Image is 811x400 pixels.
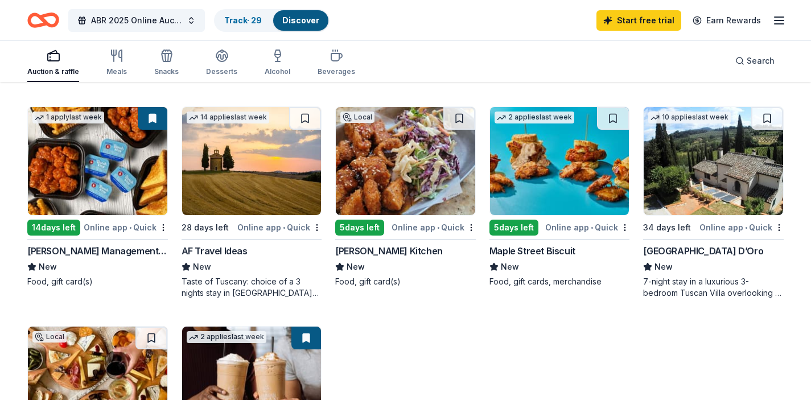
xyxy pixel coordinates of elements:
[91,14,182,27] span: ABR 2025 Online Auction
[726,50,784,72] button: Search
[644,107,783,215] img: Image for Villa Sogni D’Oro
[335,276,476,287] div: Food, gift card(s)
[643,106,784,299] a: Image for Villa Sogni D’Oro10 applieslast week34 days leftOnline app•Quick[GEOGRAPHIC_DATA] D’Oro...
[437,223,439,232] span: •
[643,221,691,234] div: 34 days left
[27,67,79,76] div: Auction & raffle
[182,106,322,299] a: Image for AF Travel Ideas14 applieslast week28 days leftOnline app•QuickAF Travel IdeasNewTaste o...
[489,106,630,287] a: Image for Maple Street Biscuit2 applieslast week5days leftOnline app•QuickMaple Street BiscuitNew...
[154,44,179,82] button: Snacks
[335,106,476,287] a: Image for Jack Allen's KitchenLocal5days leftOnline app•Quick[PERSON_NAME] KitchenNewFood, gift c...
[489,244,575,258] div: Maple Street Biscuit
[27,7,59,34] a: Home
[501,260,519,274] span: New
[206,67,237,76] div: Desserts
[335,220,384,236] div: 5 days left
[596,10,681,31] a: Start free trial
[182,244,248,258] div: AF Travel Ideas
[265,44,290,82] button: Alcohol
[84,220,168,234] div: Online app Quick
[643,276,784,299] div: 7-night stay in a luxurious 3-bedroom Tuscan Villa overlooking a vineyard and the ancient walled ...
[495,112,574,123] div: 2 applies last week
[129,223,131,232] span: •
[545,220,629,234] div: Online app Quick
[27,106,168,287] a: Image for Avants Management Group1 applylast week14days leftOnline app•Quick[PERSON_NAME] Managem...
[182,221,229,234] div: 28 days left
[224,15,262,25] a: Track· 29
[747,54,775,68] span: Search
[643,244,763,258] div: [GEOGRAPHIC_DATA] D’Oro
[318,44,355,82] button: Beverages
[68,9,205,32] button: ABR 2025 Online Auction
[214,9,330,32] button: Track· 29Discover
[489,276,630,287] div: Food, gift cards, merchandise
[283,223,285,232] span: •
[27,276,168,287] div: Food, gift card(s)
[699,220,784,234] div: Online app Quick
[27,44,79,82] button: Auction & raffle
[745,223,747,232] span: •
[28,107,167,215] img: Image for Avants Management Group
[187,331,266,343] div: 2 applies last week
[32,331,67,343] div: Local
[490,107,629,215] img: Image for Maple Street Biscuit
[489,220,538,236] div: 5 days left
[265,67,290,76] div: Alcohol
[206,44,237,82] button: Desserts
[282,15,319,25] a: Discover
[686,10,768,31] a: Earn Rewards
[237,220,322,234] div: Online app Quick
[392,220,476,234] div: Online app Quick
[182,107,322,215] img: Image for AF Travel Ideas
[106,44,127,82] button: Meals
[27,220,80,236] div: 14 days left
[335,244,443,258] div: [PERSON_NAME] Kitchen
[27,244,168,258] div: [PERSON_NAME] Management Group
[318,67,355,76] div: Beverages
[347,260,365,274] span: New
[193,260,211,274] span: New
[648,112,731,123] div: 10 applies last week
[154,67,179,76] div: Snacks
[591,223,593,232] span: •
[32,112,104,123] div: 1 apply last week
[654,260,673,274] span: New
[182,276,322,299] div: Taste of Tuscany: choice of a 3 nights stay in [GEOGRAPHIC_DATA] or a 5 night stay in [GEOGRAPHIC...
[106,67,127,76] div: Meals
[39,260,57,274] span: New
[187,112,269,123] div: 14 applies last week
[336,107,475,215] img: Image for Jack Allen's Kitchen
[340,112,374,123] div: Local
